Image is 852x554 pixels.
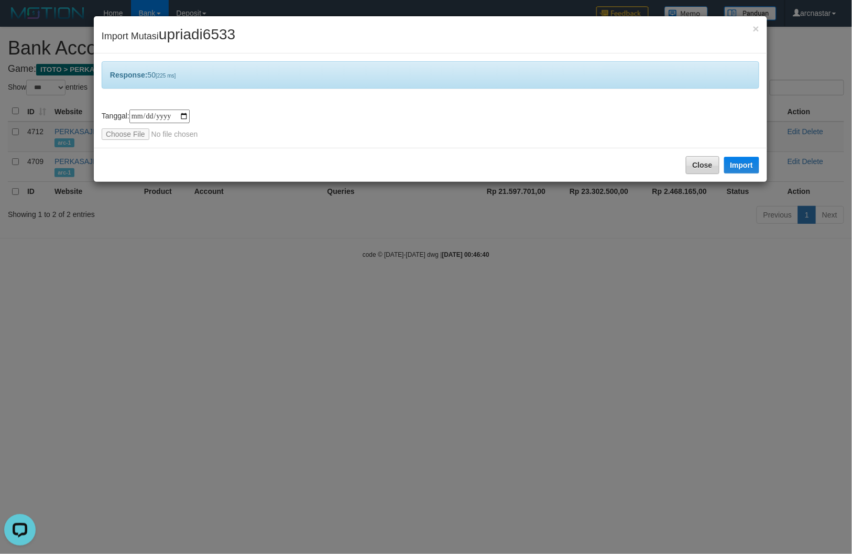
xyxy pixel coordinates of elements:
button: Open LiveChat chat widget [4,4,36,36]
span: [225 ms] [156,73,176,79]
div: Tanggal: [102,110,759,140]
div: 50 [102,61,759,89]
button: Close [753,23,759,34]
button: Import [724,157,760,173]
span: Import Mutasi [102,31,235,41]
span: upriadi6533 [159,26,235,42]
b: Response: [110,71,148,79]
span: × [753,23,759,35]
button: Close [686,156,719,174]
